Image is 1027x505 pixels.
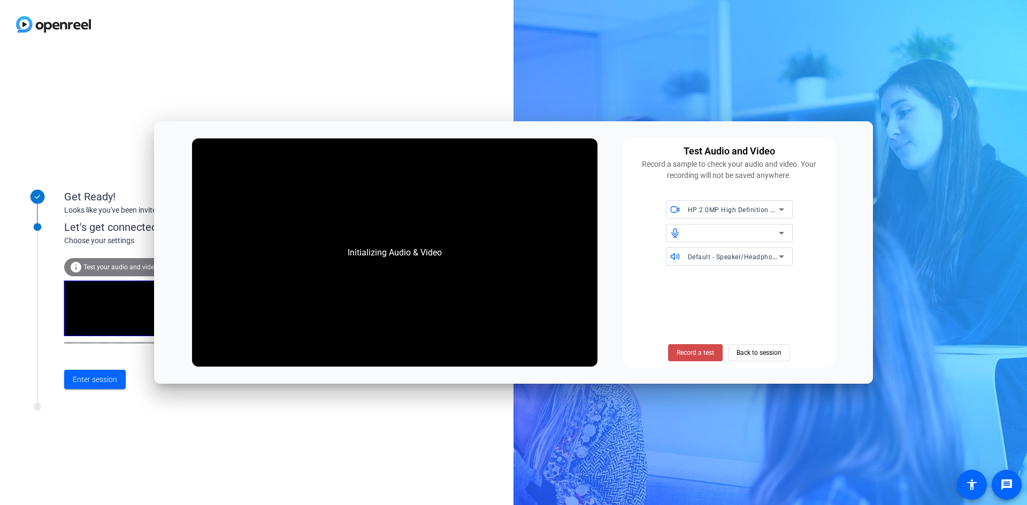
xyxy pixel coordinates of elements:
[337,236,453,270] div: Initializing Audio & Video
[629,159,830,181] div: Record a sample to check your audio and video. Your recording will not be saved anywhere.
[677,348,714,358] span: Record a test
[965,478,978,491] mat-icon: accessibility
[64,189,278,205] div: Get Ready!
[83,263,158,271] span: Test your audio and video
[737,343,781,363] span: Back to session
[688,205,838,214] span: HP 2.0MP High Definition Webcam (04ca:7091)
[1000,478,1013,491] mat-icon: message
[688,252,839,261] span: Default - Speaker/Headphone (Realtek(R) Audio)
[64,235,300,246] div: Choose your settings
[64,205,278,216] div: Looks like you've been invited to join
[64,219,300,235] div: Let's get connected.
[668,344,723,361] button: Record a test
[684,144,775,159] div: Test Audio and Video
[73,374,117,385] span: Enter session
[70,261,82,274] mat-icon: info
[728,344,790,361] button: Back to session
